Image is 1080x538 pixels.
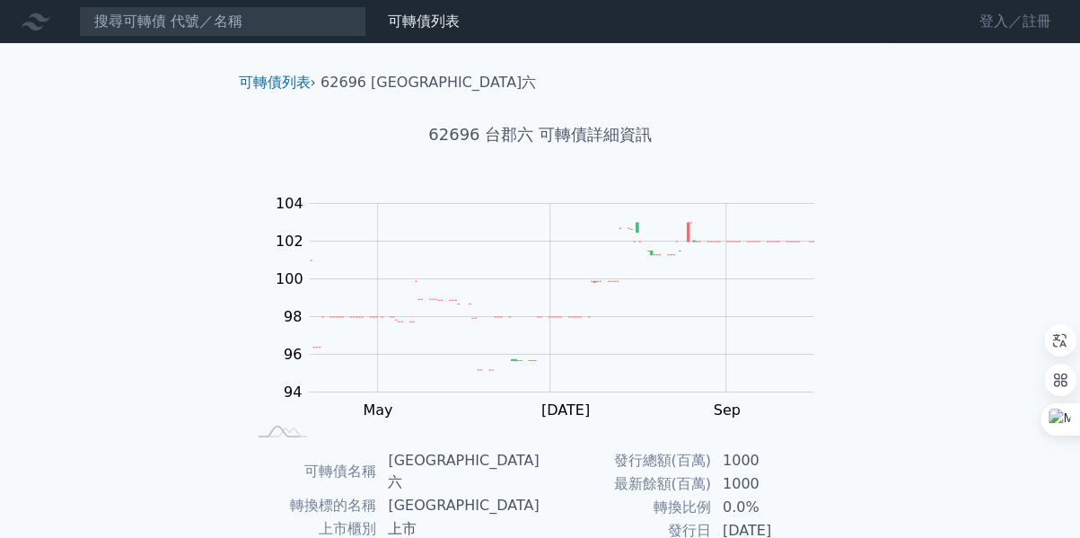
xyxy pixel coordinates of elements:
td: 0.0% [712,496,835,519]
tspan: 96 [284,346,302,363]
td: [GEOGRAPHIC_DATA] [377,494,540,517]
td: 1000 [712,472,835,496]
div: 聊天小工具 [990,452,1080,538]
a: 可轉債列表 [239,74,311,91]
g: Chart [266,195,840,419]
h1: 62696 台郡六 可轉債詳細資訊 [224,122,856,147]
tspan: [DATE] [541,401,590,419]
tspan: Sep [713,401,740,419]
tspan: 100 [276,270,303,287]
iframe: Chat Widget [990,452,1080,538]
input: 搜尋可轉債 代號／名稱 [79,6,366,37]
tspan: 98 [284,308,302,325]
a: 登入／註冊 [965,7,1066,36]
tspan: 94 [284,384,302,401]
li: 62696 [GEOGRAPHIC_DATA]六 [320,72,536,93]
td: [GEOGRAPHIC_DATA]六 [377,449,540,494]
td: 轉換標的名稱 [246,494,378,517]
td: 可轉債名稱 [246,449,378,494]
tspan: 104 [276,195,303,212]
td: 1000 [712,449,835,472]
a: 可轉債列表 [388,13,460,30]
td: 發行總額(百萬) [540,449,712,472]
td: 轉換比例 [540,496,712,519]
tspan: 102 [276,233,303,250]
td: 最新餘額(百萬) [540,472,712,496]
tspan: May [363,401,392,419]
li: › [239,72,316,93]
